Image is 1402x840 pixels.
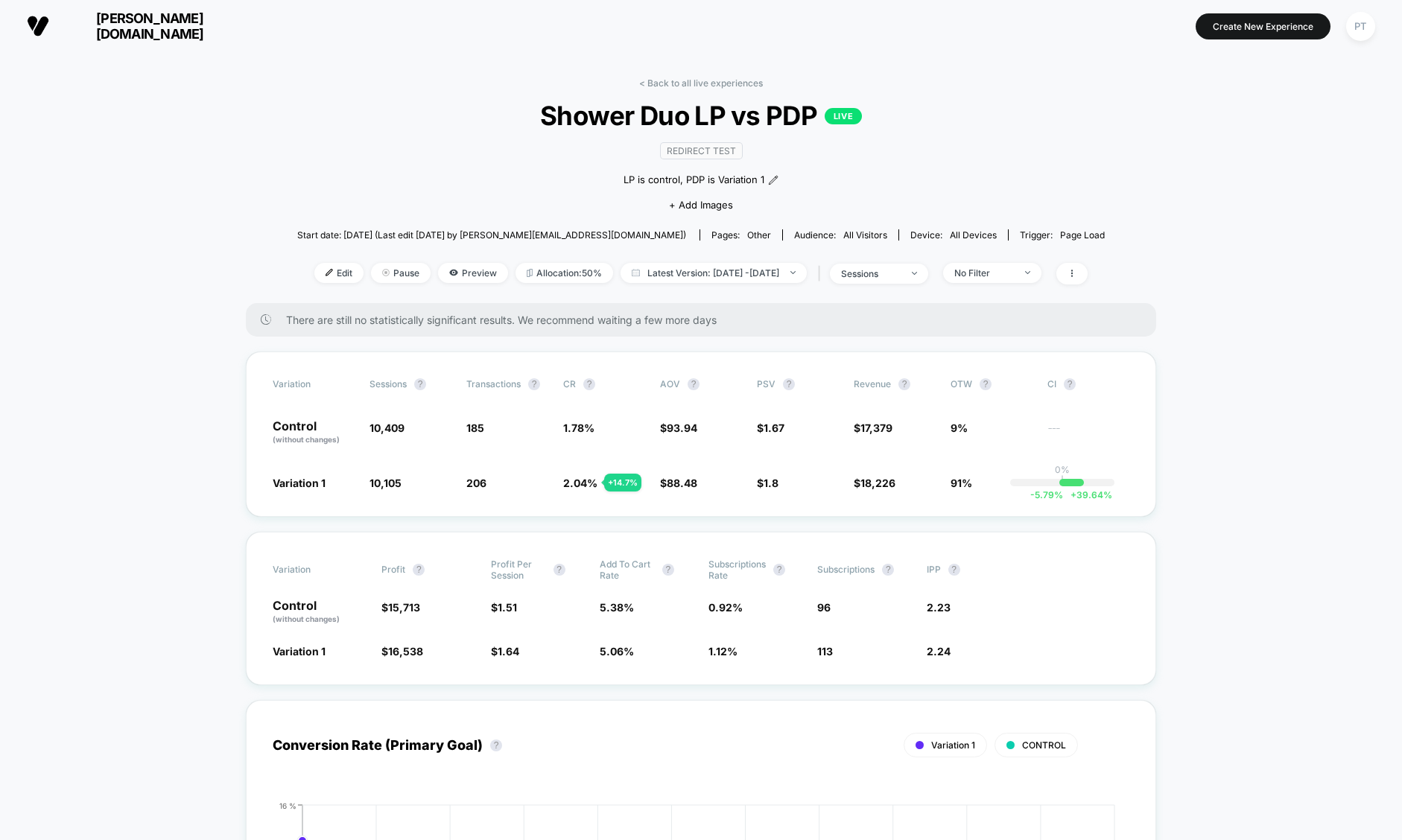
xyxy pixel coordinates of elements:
img: end [912,272,917,275]
span: 1.64 [498,645,519,658]
span: --- [1047,424,1129,445]
button: ? [898,378,910,390]
span: 91% [951,477,972,489]
span: $ [854,477,895,489]
p: LIVE [825,108,862,124]
span: $ [491,601,517,614]
span: 10,105 [369,477,402,489]
span: (without changes) [273,435,340,444]
a: < Back to all live experiences [639,77,763,89]
span: 2.04 % [563,477,597,489]
img: edit [326,269,333,276]
button: PT [1342,11,1380,42]
span: Preview [438,263,508,283]
span: 5.38 % [600,601,634,614]
span: CR [563,378,576,389]
span: 2.23 [927,601,951,614]
span: 185 [466,421,484,434]
button: ? [948,564,960,576]
img: end [382,269,390,276]
div: + 14.7 % [604,474,641,491]
span: Page Load [1060,229,1105,241]
span: + Add Images [669,199,733,211]
span: $ [757,477,778,489]
span: Device: [898,229,1008,241]
img: Visually logo [27,15,49,37]
span: 17,379 [860,421,892,434]
img: end [790,271,796,274]
span: $ [660,477,697,489]
button: ? [414,378,426,390]
span: (without changes) [273,614,340,623]
span: 9% [951,421,968,434]
img: calendar [632,269,640,276]
button: ? [773,564,785,576]
span: Profit Per Session [491,559,546,581]
span: 1.8 [764,477,778,489]
span: CONTROL [1022,739,1066,751]
button: ? [688,378,700,390]
span: Shower Duo LP vs PDP [337,100,1064,131]
span: PSV [757,378,775,389]
span: $ [854,421,892,434]
span: LP is control, PDP is Variation 1 [624,173,764,188]
span: 88.48 [667,477,697,489]
span: 39.64 % [1063,489,1112,500]
span: Pause [371,263,431,283]
span: Add To Cart Rate [600,559,655,581]
button: ? [882,564,894,576]
p: Control [273,420,355,445]
span: 206 [466,477,486,489]
span: Allocation: 50% [516,263,613,283]
span: | [814,263,830,284]
span: Variation 1 [273,477,326,489]
span: $ [381,645,423,658]
span: $ [491,645,519,658]
img: rebalance [527,269,533,277]
button: ? [662,564,674,576]
span: 1.67 [764,421,784,434]
span: 2.24 [927,645,951,658]
span: Variation 1 [273,645,326,658]
span: [PERSON_NAME][DOMAIN_NAME] [60,10,239,42]
tspan: 16 % [279,801,296,809]
span: 1.12 % [708,645,738,658]
span: OTW [951,378,1033,390]
button: ? [413,564,425,576]
span: 96 [817,601,831,614]
div: PT [1346,12,1375,41]
span: All Visitors [843,229,887,241]
span: Transactions [466,378,521,389]
span: 16,538 [388,645,423,658]
span: Profit [381,564,405,575]
div: Pages: [711,229,771,241]
span: Start date: [DATE] (Last edit [DATE] by [PERSON_NAME][EMAIL_ADDRESS][DOMAIN_NAME]) [297,229,686,241]
span: CI [1047,378,1129,390]
span: IPP [927,564,941,575]
div: Audience: [794,229,887,241]
button: Create New Experience [1196,13,1330,39]
span: Subscriptions [817,564,875,575]
button: ? [490,739,502,751]
span: 10,409 [369,421,405,434]
span: Variation [273,559,355,581]
span: + [1070,489,1076,500]
button: ? [553,564,565,576]
span: 0.92 % [708,601,743,614]
div: sessions [841,268,901,279]
span: Sessions [369,378,407,389]
span: 113 [817,645,833,658]
p: | [1061,475,1064,486]
span: all devices [950,229,997,241]
span: $ [660,421,697,434]
img: end [1025,271,1030,274]
span: 5.06 % [600,645,634,658]
button: ? [528,378,540,390]
span: Latest Version: [DATE] - [DATE] [621,263,807,283]
span: Redirect Test [660,142,743,159]
button: ? [1064,378,1076,390]
span: $ [757,421,784,434]
button: [PERSON_NAME][DOMAIN_NAME] [22,10,244,42]
span: Subscriptions Rate [708,559,766,581]
span: 18,226 [860,477,895,489]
